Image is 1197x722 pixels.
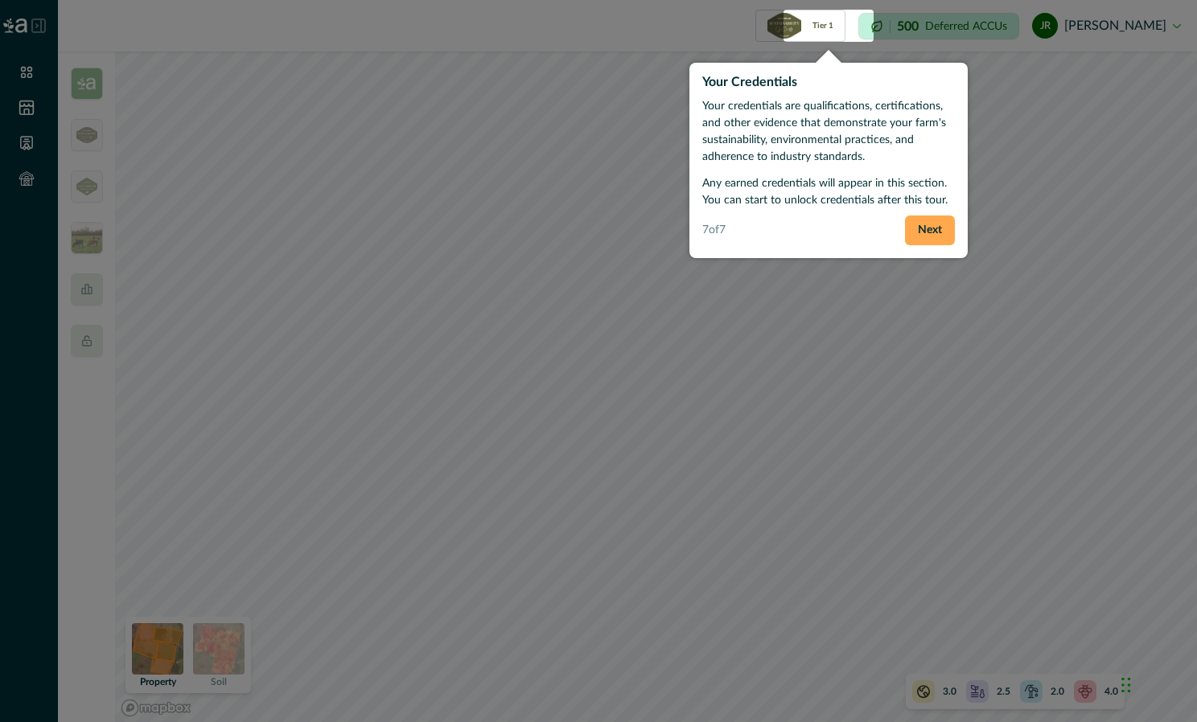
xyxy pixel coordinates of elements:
[702,98,955,166] p: Your credentials are qualifications, certifications, and other evidence that demonstrate your far...
[702,175,955,209] p: Any earned credentials will appear in this section. You can start to unlock credentials after thi...
[702,222,726,239] p: 7 of 7
[1117,645,1197,722] iframe: Chat Widget
[905,215,955,245] button: Last
[1121,661,1131,709] div: Drag
[702,76,955,88] h2: Your Credentials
